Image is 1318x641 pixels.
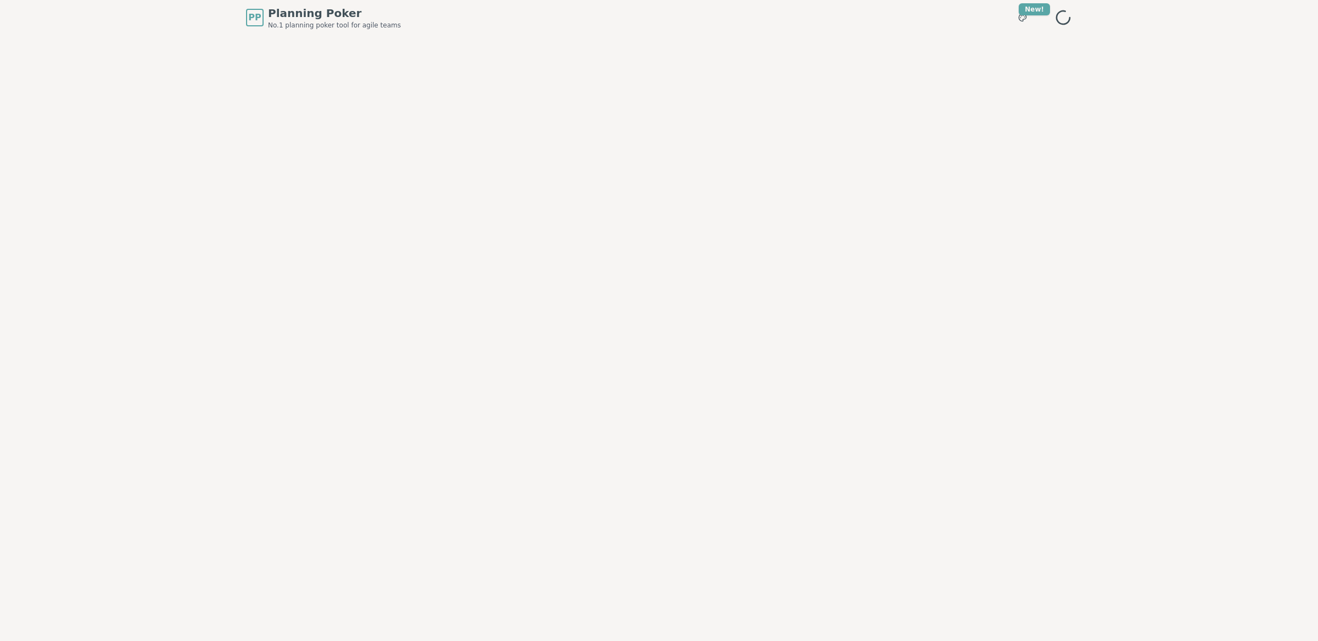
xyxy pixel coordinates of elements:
button: New! [1013,8,1032,27]
span: Planning Poker [268,5,401,21]
div: New! [1019,3,1050,15]
a: PPPlanning PokerNo.1 planning poker tool for agile teams [246,5,401,30]
span: No.1 planning poker tool for agile teams [268,21,401,30]
span: PP [248,11,261,24]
